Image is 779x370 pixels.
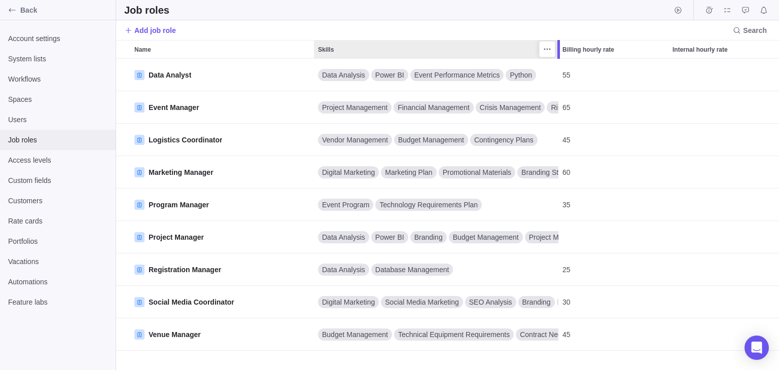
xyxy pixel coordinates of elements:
div: Name [130,221,314,253]
div: Name [130,124,314,156]
span: Event Manager [149,102,199,113]
span: Notifications [757,3,771,17]
div: Internal hourly rate [668,189,778,221]
a: Notifications [757,8,771,16]
span: Technical Equipment Requirements [398,329,510,340]
div: Skills [314,59,558,91]
div: Data Analysis, Power BI, Event Performance Metrics, Python [314,59,558,91]
span: Power BI [375,70,404,80]
div: Billing hourly rate [558,221,668,253]
a: Approval requests [738,8,753,16]
div: Budget Management, Technical Equipment Requirements, Contract Negotiation [314,318,558,350]
span: System lists [8,54,108,64]
span: Contingency Plans [474,135,534,145]
span: Spaces [8,94,108,104]
div: Internal hourly rate [668,41,778,58]
div: Data Analysis, Database Management [314,253,558,285]
span: More actions [540,42,554,56]
span: Vendor Management [322,135,388,145]
div: Event Program, Technology Requirements Plan [314,189,558,220]
div: Name [130,59,314,91]
div: Internal hourly rate [668,59,778,91]
span: Python [510,70,532,80]
span: 60 [562,167,571,177]
div: 60 [558,156,668,188]
span: Power BI [375,232,404,242]
span: Budget Management [453,232,519,242]
span: Event Performance Metrics [414,70,500,80]
div: 35 [558,189,668,220]
span: Name [134,45,151,55]
span: Logistics Coordinator [149,135,222,145]
div: Open Intercom Messenger [745,336,769,360]
div: Digital Marketing, Marketing Plan, Promotional Materials, Branding Strategy, ERP [314,156,558,188]
span: My assignments [720,3,734,17]
span: Marketing Plan [385,167,432,177]
span: Time logs [702,3,716,17]
div: Internal hourly rate [668,91,778,124]
span: Custom fields [8,175,108,186]
span: Promotional Materials [443,167,511,177]
span: 25 [562,265,571,275]
span: Start timer [671,3,685,17]
div: Name [130,41,314,58]
div: Name [130,253,314,286]
div: Name [130,156,314,189]
div: Skills [314,156,558,189]
span: 55 [562,70,571,80]
span: Feature labs [8,297,108,307]
span: Approval requests [738,3,753,17]
div: Skills [314,221,558,253]
span: Branding [522,297,551,307]
span: Add job role [124,23,176,38]
div: Billing hourly rate [558,286,668,318]
span: Data Analysis [322,265,365,275]
div: Skills [314,41,558,58]
span: Branding Strategy [521,167,578,177]
div: Project Management, Financial Management, Crisis Management, Risk Management Plan [314,91,558,123]
div: 30 [558,286,668,318]
div: Billing hourly rate [558,189,668,221]
span: Portfolios [8,236,108,246]
span: Data Analyst [149,70,191,80]
div: Skills [314,189,558,221]
span: Registration Manager [149,265,221,275]
span: Data Analysis [322,70,365,80]
div: Skills [314,124,558,156]
div: 55 [558,59,668,91]
span: 45 [562,329,571,340]
div: Data Analysis, Power BI, Branding, Budget Management, Project Management, Financial Management, C... [314,221,558,253]
span: Add job role [134,25,176,35]
span: Risk Management Plan [551,102,624,113]
span: Back [20,5,112,15]
div: Name [130,189,314,221]
span: Contract Negotiation [520,329,585,340]
span: Financial Management [398,102,470,113]
span: Program Manager [149,200,209,210]
div: 45 [558,318,668,350]
div: Skills [314,318,558,351]
span: Budget Management [322,329,388,340]
div: Internal hourly rate [668,318,778,351]
span: Account settings [8,33,108,44]
span: Marketing Manager [149,167,214,177]
a: My assignments [720,8,734,16]
div: Internal hourly rate [668,124,778,156]
div: Internal hourly rate [668,156,778,189]
div: Billing hourly rate [558,318,668,351]
div: Skills [314,253,558,286]
span: Workflows [8,74,108,84]
div: Internal hourly rate [668,221,778,253]
div: Billing hourly rate [558,41,668,58]
span: Social Media Coordinator [149,297,234,307]
span: Project Manager [149,232,204,242]
span: Skills [318,45,334,55]
span: Crisis Management [480,102,541,113]
span: Social Media Marketing [385,297,459,307]
span: Search [729,23,771,38]
span: Customers [8,196,108,206]
h2: Job roles [124,3,169,17]
span: Digital Marketing [322,167,375,177]
div: 25 [558,253,668,285]
div: Billing hourly rate [558,253,668,286]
